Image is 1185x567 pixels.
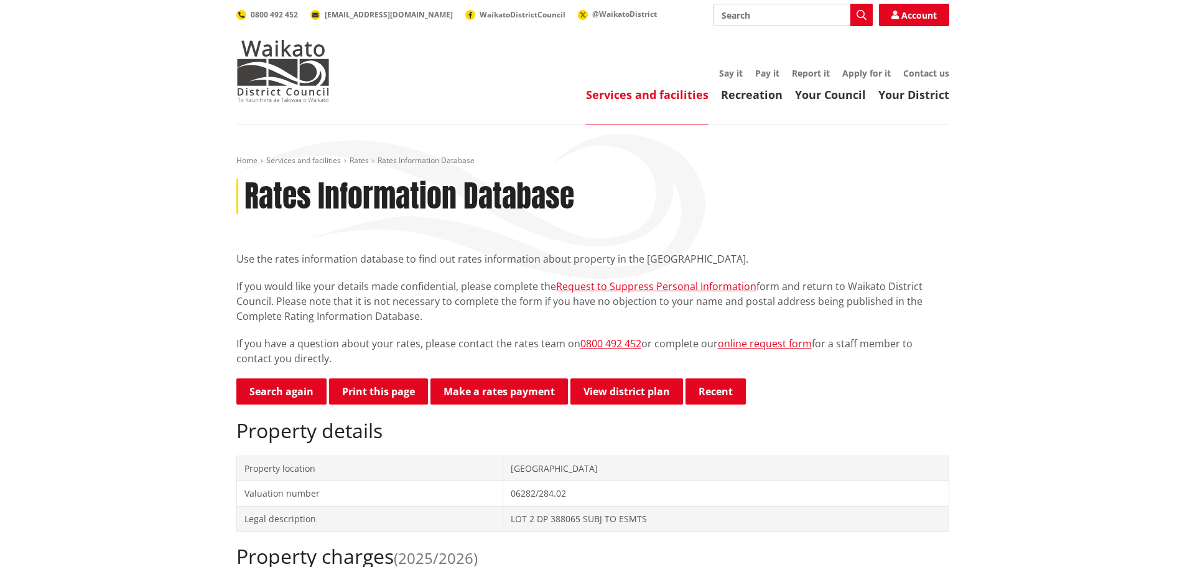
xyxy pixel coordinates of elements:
a: WaikatoDistrictCouncil [465,9,565,20]
td: 06282/284.02 [503,481,949,507]
a: Contact us [903,67,949,79]
a: Report it [792,67,830,79]
a: Apply for it [842,67,891,79]
a: Recreation [721,87,783,102]
a: Request to Suppress Personal Information [556,279,756,293]
a: Your District [878,87,949,102]
a: Search again [236,378,327,405]
a: Services and facilities [586,87,709,102]
button: Print this page [329,378,428,405]
p: If you have a question about your rates, please contact the rates team on or complete our for a s... [236,336,949,366]
p: If you would like your details made confidential, please complete the form and return to Waikato ... [236,279,949,324]
a: View district plan [570,378,683,405]
input: Search input [713,4,873,26]
td: Valuation number [236,481,503,507]
td: Legal description [236,506,503,532]
td: [GEOGRAPHIC_DATA] [503,456,949,481]
a: Services and facilities [266,155,341,166]
span: @WaikatoDistrict [592,9,657,19]
span: [EMAIL_ADDRESS][DOMAIN_NAME] [325,9,453,20]
h2: Property details [236,419,949,443]
a: Pay it [755,67,779,79]
td: Property location [236,456,503,481]
a: Your Council [795,87,866,102]
a: Home [236,155,258,166]
td: LOT 2 DP 388065 SUBJ TO ESMTS [503,506,949,532]
a: 0800 492 452 [580,337,641,350]
button: Recent [685,378,746,405]
a: @WaikatoDistrict [578,9,657,19]
img: Waikato District Council - Te Kaunihera aa Takiwaa o Waikato [236,40,330,102]
a: online request form [718,337,812,350]
nav: breadcrumb [236,156,949,166]
span: Rates Information Database [378,155,475,166]
a: [EMAIL_ADDRESS][DOMAIN_NAME] [310,9,453,20]
a: Say it [719,67,743,79]
a: Account [879,4,949,26]
a: 0800 492 452 [236,9,298,20]
h1: Rates Information Database [244,179,574,215]
a: Rates [350,155,369,166]
span: WaikatoDistrictCouncil [480,9,565,20]
span: 0800 492 452 [251,9,298,20]
a: Make a rates payment [430,378,568,405]
p: Use the rates information database to find out rates information about property in the [GEOGRAPHI... [236,251,949,266]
